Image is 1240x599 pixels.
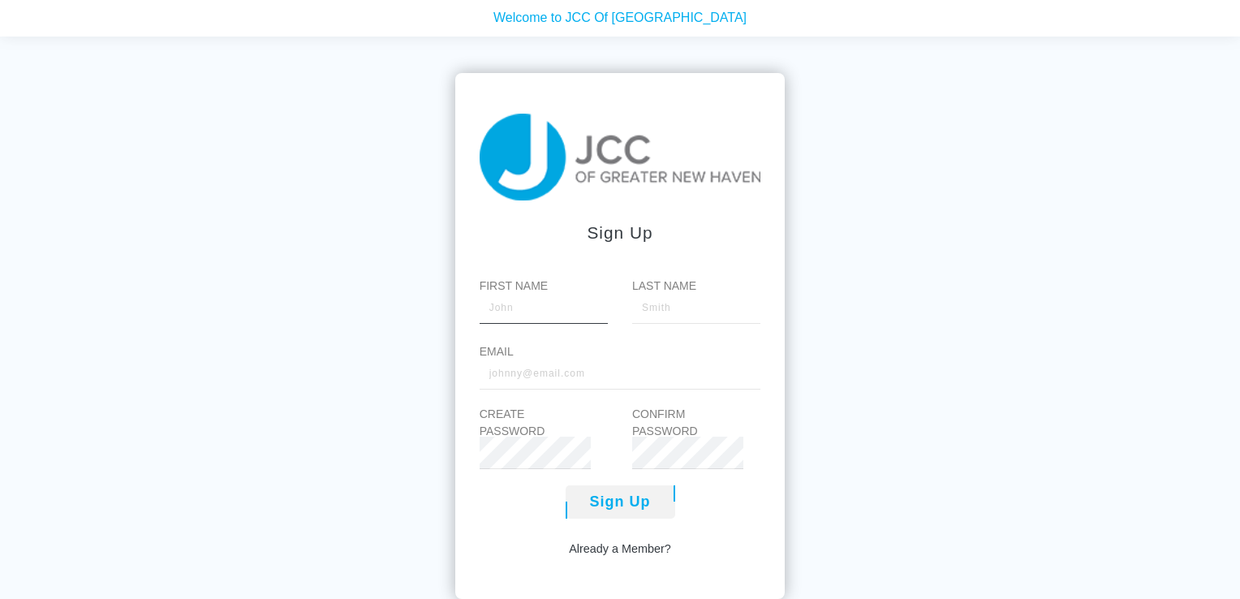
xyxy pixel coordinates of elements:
[569,541,671,558] a: Already a Member?
[12,3,1228,24] p: Welcome to JCC Of [GEOGRAPHIC_DATA]
[480,291,608,324] input: John
[480,114,761,200] img: taiji-logo.png
[480,278,608,295] label: First Name
[632,291,760,324] input: Smith
[480,220,761,245] div: Sign up
[480,357,761,390] input: johnny@email.com
[480,343,761,360] label: Email
[632,406,735,440] label: Confirm Password
[566,485,675,519] button: Sign Up
[480,406,583,440] label: Create Password
[632,278,760,295] label: Last Name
